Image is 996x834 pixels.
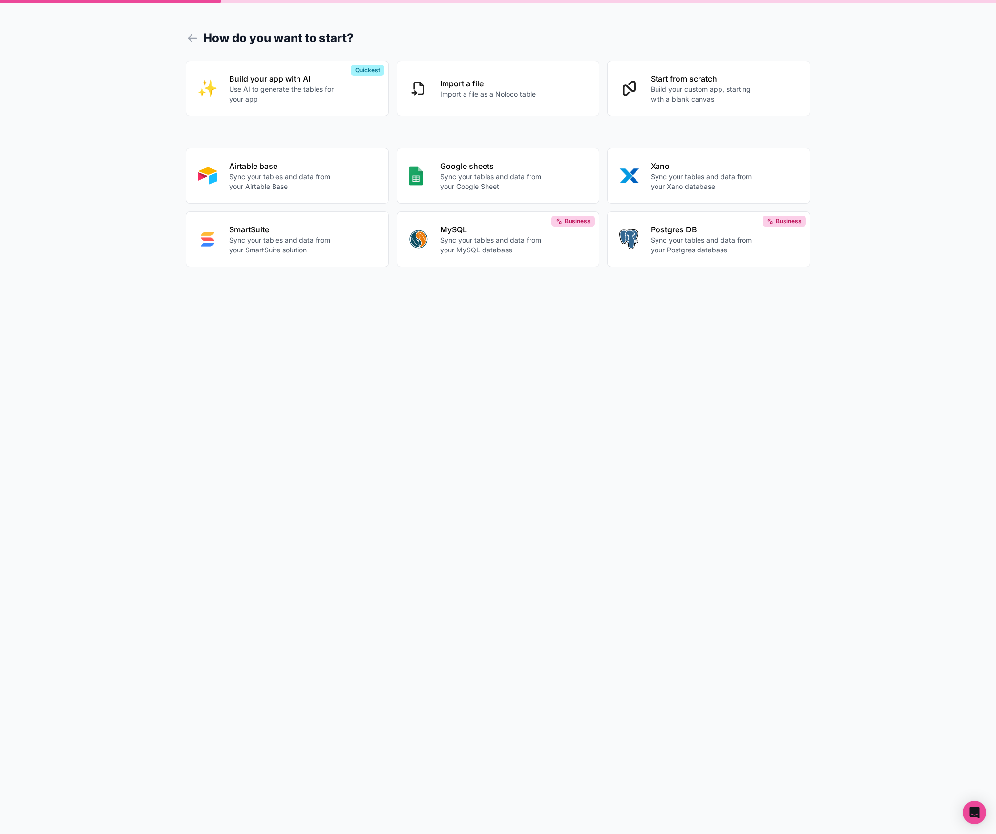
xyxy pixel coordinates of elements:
div: Open Intercom Messenger [963,801,986,824]
p: Sync your tables and data from your MySQL database [440,235,549,255]
p: Sync your tables and data from your SmartSuite solution [229,235,338,255]
button: MYSQLMySQLSync your tables and data from your MySQL databaseBusiness [397,211,600,267]
img: GOOGLE_SHEETS [409,166,423,186]
p: Airtable base [229,160,338,172]
p: Import a file as a Noloco table [440,89,536,99]
p: MySQL [440,224,549,235]
p: Sync your tables and data from your Xano database [651,172,759,191]
button: SMART_SUITESmartSuiteSync your tables and data from your SmartSuite solution [186,211,389,267]
img: POSTGRES [619,229,638,249]
p: Import a file [440,78,536,89]
img: SMART_SUITE [198,229,217,249]
h1: How do you want to start? [186,29,810,47]
button: GOOGLE_SHEETSGoogle sheetsSync your tables and data from your Google Sheet [397,148,600,204]
p: Xano [651,160,759,172]
p: Build your custom app, starting with a blank canvas [651,84,759,104]
button: Import a fileImport a file as a Noloco table [397,61,600,116]
p: SmartSuite [229,224,338,235]
button: INTERNAL_WITH_AIBuild your app with AIUse AI to generate the tables for your appQuickest [186,61,389,116]
button: Start from scratchBuild your custom app, starting with a blank canvas [607,61,810,116]
p: Sync your tables and data from your Postgres database [651,235,759,255]
img: INTERNAL_WITH_AI [198,79,217,98]
p: Build your app with AI [229,73,338,84]
button: XANOXanoSync your tables and data from your Xano database [607,148,810,204]
p: Sync your tables and data from your Airtable Base [229,172,338,191]
img: MYSQL [409,229,428,249]
p: Sync your tables and data from your Google Sheet [440,172,549,191]
span: Business [565,217,591,225]
button: AIRTABLEAirtable baseSync your tables and data from your Airtable Base [186,148,389,204]
img: AIRTABLE [198,166,217,186]
p: Start from scratch [651,73,759,84]
img: XANO [619,166,639,186]
span: Business [776,217,802,225]
p: Postgres DB [651,224,759,235]
p: Google sheets [440,160,549,172]
button: POSTGRESPostgres DBSync your tables and data from your Postgres databaseBusiness [607,211,810,267]
div: Quickest [351,65,384,76]
p: Use AI to generate the tables for your app [229,84,338,104]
